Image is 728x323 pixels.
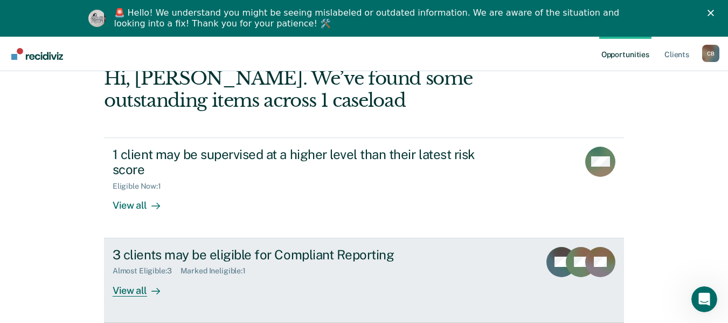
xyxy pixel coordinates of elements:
div: View all [113,191,173,212]
div: Marked Ineligible : 1 [181,266,254,276]
img: Profile image for Kim [88,10,106,27]
div: 1 client may be supervised at a higher level than their latest risk score [113,147,491,178]
div: 3 clients may be eligible for Compliant Reporting [113,247,491,263]
div: C B [702,45,719,62]
a: 3 clients may be eligible for Compliant ReportingAlmost Eligible:3Marked Ineligible:1View all [104,238,624,323]
div: Eligible Now : 1 [113,182,170,191]
div: View all [113,276,173,297]
a: Opportunities [599,37,651,71]
div: 🚨 Hello! We understand you might be seeing mislabeled or outdated information. We are aware of th... [114,8,623,29]
iframe: Intercom live chat [691,286,717,312]
div: Close [708,10,718,16]
img: Recidiviz [11,48,63,60]
a: Clients [662,37,691,71]
a: 1 client may be supervised at a higher level than their latest risk scoreEligible Now:1View all [104,138,624,238]
div: Almost Eligible : 3 [113,266,181,276]
button: Profile dropdown button [702,45,719,62]
div: Hi, [PERSON_NAME]. We’ve found some outstanding items across 1 caseload [104,67,520,112]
